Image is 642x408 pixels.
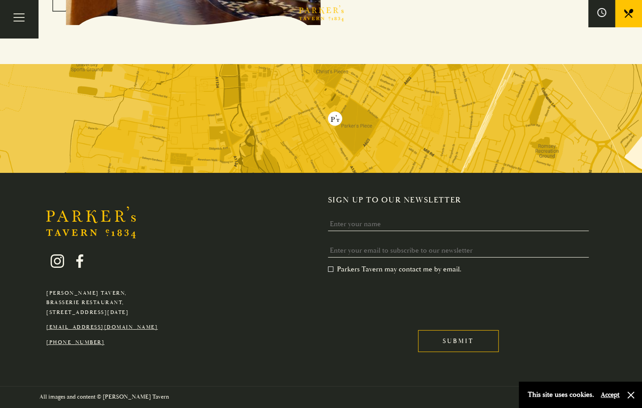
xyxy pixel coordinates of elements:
input: Enter your name [328,217,589,231]
input: Submit [418,330,499,352]
button: Accept [601,391,620,399]
h2: Sign up to our newsletter [328,195,596,205]
p: [PERSON_NAME] Tavern, Brasserie Restaurant, [STREET_ADDRESS][DATE] [46,288,158,318]
a: [PHONE_NUMBER] [46,339,104,346]
button: Close and accept [626,391,635,399]
a: [EMAIL_ADDRESS][DOMAIN_NAME] [46,324,158,331]
input: Enter your email to subscribe to our newsletter [328,244,589,258]
p: This site uses cookies. [528,388,594,401]
iframe: reCAPTCHA [328,281,464,316]
p: All images and content © [PERSON_NAME] Tavern [39,392,169,402]
label: Parkers Tavern may contact me by email. [328,265,461,274]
